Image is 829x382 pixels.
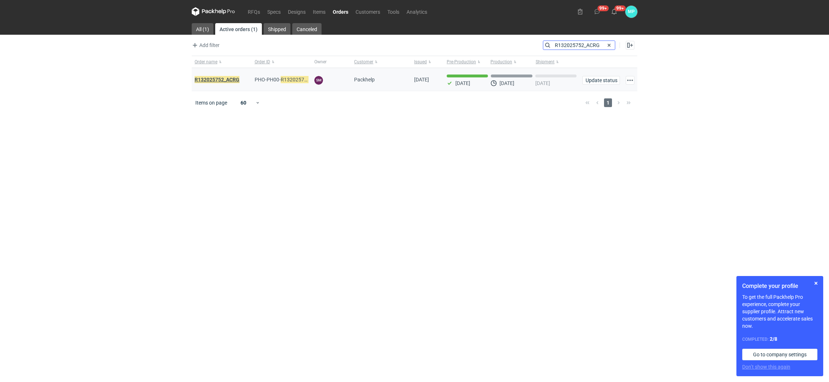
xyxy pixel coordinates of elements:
button: Add filter [190,41,220,50]
span: Add filter [191,41,220,50]
a: Items [309,7,329,16]
p: [DATE] [535,80,550,86]
span: Shipment [536,59,554,65]
a: Active orders (1) [215,23,262,35]
a: Canceled [292,23,322,35]
figcaption: SM [314,76,323,85]
div: Completed: [742,335,817,343]
a: All (1) [192,23,213,35]
span: Packhelp [354,77,375,82]
span: Production [490,59,512,65]
a: Designs [284,7,309,16]
button: Order ID [252,56,312,68]
span: PHO-PH00-R132025752_ACRG [255,76,326,84]
p: [DATE] [499,80,514,86]
button: Customer [351,56,411,68]
button: Actions [626,76,634,85]
span: Pre-Production [447,59,476,65]
button: Don’t show this again [742,363,790,370]
span: Items on page [195,99,227,106]
span: Update status [586,78,617,83]
h1: Complete your profile [742,282,817,290]
div: Martyna Paroń [625,6,637,18]
button: Pre-Production [444,56,489,68]
a: Specs [264,7,284,16]
a: Orders [329,7,352,16]
a: Go to company settings [742,349,817,360]
strong: 2 / 8 [770,336,777,342]
button: Issued [411,56,444,68]
span: Owner [314,59,327,65]
button: Order name [192,56,252,68]
span: Order ID [255,59,270,65]
button: MP [625,6,637,18]
span: 11/09/2025 [414,77,429,82]
p: [DATE] [455,80,470,86]
button: Skip for now [812,279,820,288]
em: R132025752_ACRG [281,76,326,84]
button: Shipment [534,56,579,68]
span: 1 [604,98,612,107]
a: Customers [352,7,384,16]
a: RFQs [244,7,264,16]
a: Tools [384,7,403,16]
div: 60 [232,98,255,108]
button: Update status [582,76,620,85]
span: Order name [195,59,217,65]
button: 99+ [591,6,603,17]
input: Search [543,41,615,50]
a: Analytics [403,7,431,16]
a: R132025752_ACRG [195,76,239,84]
svg: Packhelp Pro [192,7,235,16]
button: Production [489,56,534,68]
a: Shipped [264,23,290,35]
span: Customer [354,59,373,65]
span: Issued [414,59,427,65]
p: To get the full Packhelp Pro experience, complete your supplier profile. Attract new customers an... [742,293,817,330]
button: 99+ [608,6,620,17]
